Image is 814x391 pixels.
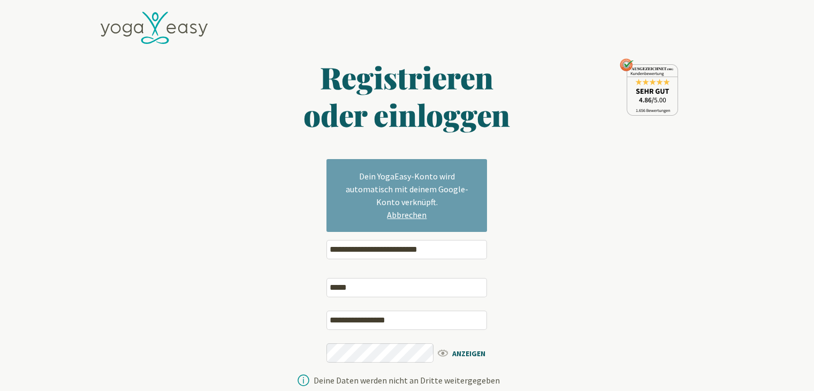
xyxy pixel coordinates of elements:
div: Dein YogaEasy-Konto wird automatisch mit deinem Google-Konto verknüpft. [326,159,487,232]
img: ausgezeichnet_seal.png [620,58,678,116]
div: Deine Daten werden nicht an Dritte weitergegeben [314,376,500,385]
span: ANZEIGEN [436,346,498,359]
a: Abbrechen [337,208,476,221]
h1: Registrieren oder einloggen [200,58,614,133]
